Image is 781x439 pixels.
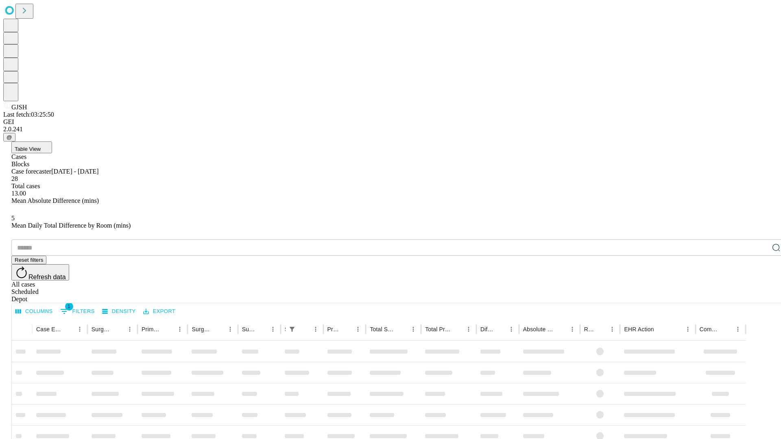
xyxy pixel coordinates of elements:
div: Absolute Difference [523,326,554,333]
button: Menu [682,324,694,335]
span: 13.00 [11,190,26,197]
button: Menu [732,324,744,335]
button: Refresh data [11,264,69,280]
button: Table View [11,141,52,153]
span: Mean Absolute Difference (mins) [11,197,99,204]
span: GJSH [11,104,27,111]
span: Last fetch: 03:25:50 [3,111,54,118]
div: Difference [480,326,493,333]
button: Sort [396,324,408,335]
span: Mean Daily Total Difference by Room (mins) [11,222,131,229]
div: Surgery Name [192,326,212,333]
button: Sort [555,324,567,335]
div: Comments [700,326,720,333]
div: GEI [3,118,778,126]
span: Case forecaster [11,168,51,175]
span: 28 [11,175,18,182]
button: Sort [63,324,74,335]
div: 2.0.241 [3,126,778,133]
button: Menu [463,324,474,335]
div: Predicted In Room Duration [327,326,340,333]
button: Sort [163,324,174,335]
button: Sort [595,324,606,335]
span: 1 [65,302,73,311]
button: Sort [655,324,666,335]
button: @ [3,133,15,141]
div: Surgery Date [242,326,255,333]
button: Reset filters [11,256,46,264]
span: [DATE] - [DATE] [51,168,98,175]
button: Menu [74,324,85,335]
button: Sort [113,324,124,335]
button: Menu [174,324,185,335]
span: @ [7,134,12,140]
button: Export [141,305,177,318]
span: Refresh data [28,274,66,280]
button: Select columns [13,305,55,318]
div: Case Epic Id [36,326,62,333]
div: Resolved in EHR [584,326,595,333]
span: 5 [11,215,15,222]
button: Density [100,305,138,318]
button: Menu [310,324,321,335]
div: Primary Service [142,326,162,333]
button: Menu [124,324,135,335]
span: Reset filters [15,257,43,263]
button: Menu [267,324,279,335]
div: 1 active filter [286,324,298,335]
span: Table View [15,146,41,152]
button: Menu [352,324,364,335]
span: Total cases [11,183,40,189]
button: Show filters [58,305,97,318]
button: Menu [506,324,517,335]
button: Menu [408,324,419,335]
button: Sort [452,324,463,335]
button: Sort [213,324,225,335]
button: Menu [225,324,236,335]
button: Sort [721,324,732,335]
div: Scheduled In Room Duration [285,326,286,333]
button: Menu [567,324,578,335]
button: Menu [606,324,618,335]
div: Total Scheduled Duration [370,326,395,333]
div: EHR Action [624,326,654,333]
button: Sort [299,324,310,335]
button: Sort [256,324,267,335]
button: Sort [494,324,506,335]
div: Surgeon Name [92,326,112,333]
div: Total Predicted Duration [425,326,451,333]
button: Sort [341,324,352,335]
button: Show filters [286,324,298,335]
